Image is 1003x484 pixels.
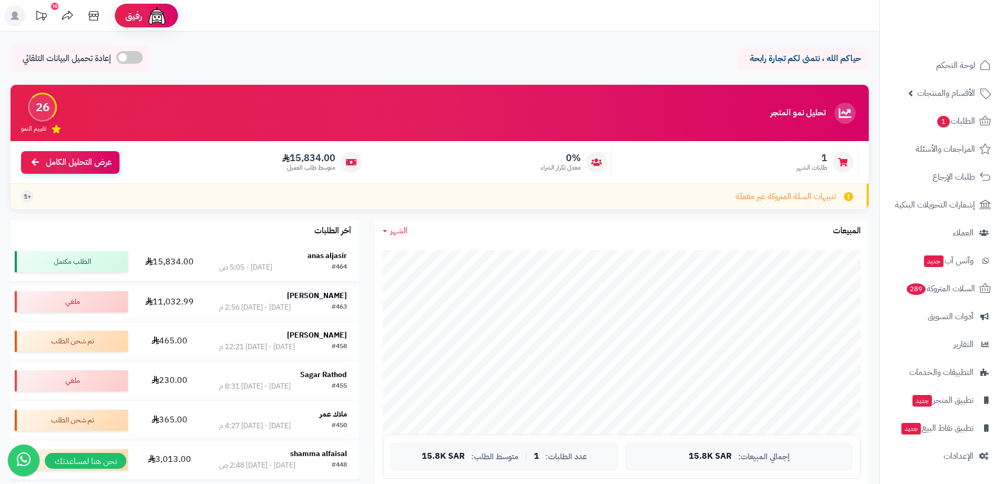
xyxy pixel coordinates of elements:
div: ملغي [15,370,128,391]
div: [DATE] - [DATE] 2:56 م [219,302,291,313]
div: ملغي [15,291,128,312]
span: 15,834.00 [282,152,335,164]
a: لوحة التحكم [886,53,997,78]
span: وآتس آب [923,253,974,268]
span: إشعارات التحويلات البنكية [895,197,975,212]
div: 10 [51,3,58,10]
span: 289 [907,283,926,295]
span: تطبيق المتجر [911,393,974,408]
span: تنبيهات السلة المتروكة غير مفعلة [736,191,836,203]
div: [DATE] - 5:05 ص [219,262,272,273]
span: متوسط الطلب: [471,452,519,461]
span: السلات المتروكة [906,281,975,296]
h3: آخر الطلبات [314,226,351,236]
span: متوسط طلب العميل [282,163,335,172]
strong: [PERSON_NAME] [287,290,347,301]
div: تم شحن الطلب [15,410,128,431]
div: [DATE] - [DATE] 2:48 ص [219,460,295,471]
a: الإعدادات [886,443,997,469]
span: معدل تكرار الشراء [541,163,581,172]
p: حياكم الله ، نتمنى لكم تجارة رابحة [745,53,861,65]
div: [DATE] - [DATE] 4:27 م [219,421,291,431]
a: عرض التحليل الكامل [21,151,120,174]
span: الإعدادات [944,449,974,463]
td: 11,032.99 [132,282,207,321]
h3: المبيعات [833,226,861,236]
div: #464 [332,262,347,273]
span: | [525,452,528,460]
strong: anas aljasir [307,250,347,261]
img: ai-face.png [146,5,167,26]
span: إعادة تحميل البيانات التلقائي [23,53,111,65]
a: طلبات الإرجاع [886,164,997,190]
span: رفيق [125,9,142,22]
span: الطلبات [936,114,975,129]
strong: ملاك عمر [320,409,347,420]
span: أدوات التسويق [928,309,974,324]
td: 465.00 [132,322,207,361]
a: الشهر [383,225,408,237]
span: عرض التحليل الكامل [46,156,112,169]
div: تم شحن الطلب [15,449,128,470]
span: 15.8K SAR [689,452,732,461]
span: 1 [534,452,539,461]
span: 1 [797,152,827,164]
a: المراجعات والأسئلة [886,136,997,162]
a: التقارير [886,332,997,357]
span: المراجعات والأسئلة [916,142,975,156]
a: العملاء [886,220,997,245]
div: #450 [332,421,347,431]
span: طلبات الشهر [797,163,827,172]
span: جديد [912,395,932,407]
a: تطبيق نقاط البيعجديد [886,416,997,441]
div: تم شحن الطلب [15,331,128,352]
div: #463 [332,302,347,313]
span: 1 [937,116,950,127]
td: 365.00 [132,401,207,440]
div: #448 [332,460,347,471]
span: تطبيق نقاط البيع [900,421,974,436]
span: الأقسام والمنتجات [917,86,975,101]
span: التطبيقات والخدمات [909,365,974,380]
span: جديد [924,255,944,267]
div: [DATE] - [DATE] 12:21 م [219,342,295,352]
a: السلات المتروكة289 [886,276,997,301]
span: التقارير [954,337,974,352]
strong: shamma alfaisal [290,448,347,459]
a: أدوات التسويق [886,304,997,329]
div: [DATE] - [DATE] 8:31 م [219,381,291,392]
td: 230.00 [132,361,207,400]
span: العملاء [953,225,974,240]
span: الشهر [390,224,408,237]
span: لوحة التحكم [936,58,975,73]
span: 15.8K SAR [422,452,465,461]
h3: تحليل نمو المتجر [770,108,826,118]
span: جديد [901,423,921,434]
span: عدد الطلبات: [545,452,587,461]
span: طلبات الإرجاع [932,170,975,184]
a: إشعارات التحويلات البنكية [886,192,997,218]
span: 0% [541,152,581,164]
strong: [PERSON_NAME] [287,330,347,341]
img: logo-2.png [931,26,993,48]
span: +1 [24,192,31,201]
strong: Sagar Rathod [300,369,347,380]
a: الطلبات1 [886,108,997,134]
div: #458 [332,342,347,352]
a: التطبيقات والخدمات [886,360,997,385]
span: تقييم النمو [21,124,46,133]
td: 15,834.00 [132,242,207,281]
a: تطبيق المتجرجديد [886,388,997,413]
td: 3,013.00 [132,440,207,479]
div: الطلب مكتمل [15,251,128,272]
div: #455 [332,381,347,392]
span: إجمالي المبيعات: [738,452,790,461]
a: وآتس آبجديد [886,248,997,273]
a: تحديثات المنصة [28,5,54,29]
